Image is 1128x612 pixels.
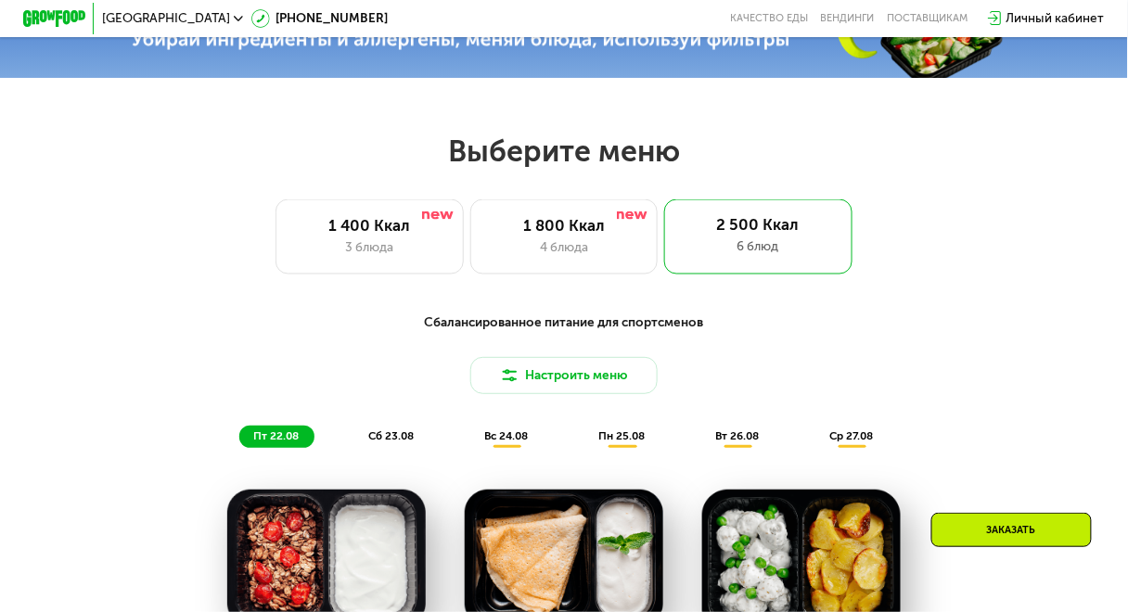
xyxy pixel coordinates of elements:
[292,216,447,235] div: 1 400 Ккал
[292,238,447,257] div: 3 блюда
[931,513,1092,547] div: Заказать
[485,429,529,442] span: вс 24.08
[487,238,642,257] div: 4 блюда
[369,429,415,442] span: сб 23.08
[680,215,837,234] div: 2 500 Ккал
[821,12,875,25] a: Вендинги
[599,429,646,442] span: пн 25.08
[50,133,1078,170] h2: Выберите меню
[730,12,808,25] a: Качество еды
[100,312,1028,332] div: Сбалансированное питание для спортсменов
[716,429,760,442] span: вт 26.08
[102,12,230,25] span: [GEOGRAPHIC_DATA]
[680,237,837,256] div: 6 блюд
[253,429,299,442] span: пт 22.08
[251,9,389,28] a: [PHONE_NUMBER]
[1006,9,1105,28] div: Личный кабинет
[487,216,642,235] div: 1 800 Ккал
[830,429,874,442] span: ср 27.08
[887,12,968,25] div: поставщикам
[470,357,659,395] button: Настроить меню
